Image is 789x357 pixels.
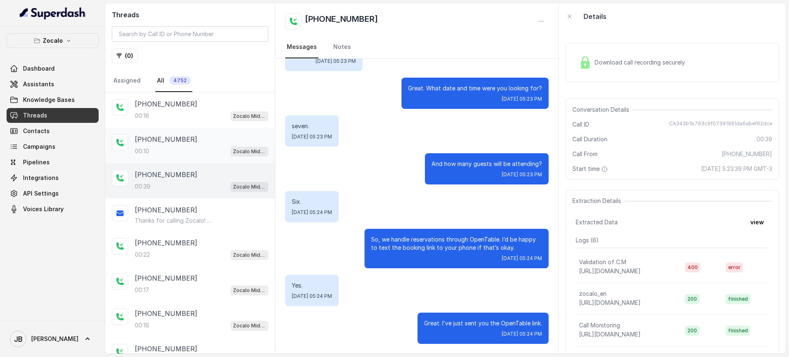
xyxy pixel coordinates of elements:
[701,165,772,173] span: [DATE] 5:23:39 PM GMT-3
[579,321,620,329] p: Call Monitoring
[233,322,266,330] p: Zocalo Midtown / EN
[233,147,266,156] p: Zocalo Midtown / EN
[135,251,150,259] p: 00:22
[285,36,549,58] nav: Tabs
[7,155,99,170] a: Pipelines
[112,48,138,63] button: (0)
[7,327,99,350] a: [PERSON_NAME]
[579,290,607,298] p: zocalo_en
[14,335,23,343] text: JB
[7,186,99,201] a: API Settings
[135,344,197,354] p: [PHONE_NUMBER]
[424,319,542,327] p: Great. I’ve just sent you the OpenTable link.
[112,70,268,92] nav: Tabs
[23,174,59,182] span: Integrations
[7,77,99,92] a: Assistants
[502,96,542,102] span: [DATE] 05:23 PM
[757,135,772,143] span: 00:39
[23,111,47,120] span: Threads
[135,309,197,318] p: [PHONE_NUMBER]
[722,150,772,158] span: [PHONE_NUMBER]
[579,299,641,306] span: [URL][DOMAIN_NAME]
[316,58,356,64] span: [DATE] 05:23 PM
[135,182,150,191] p: 00:39
[579,331,641,338] span: [URL][DOMAIN_NAME]
[726,294,750,304] span: finished
[7,33,99,48] button: Zocalo
[572,165,609,173] span: Start time
[7,124,99,138] a: Contacts
[685,326,699,336] span: 200
[332,36,353,58] a: Notes
[135,147,149,155] p: 00:10
[112,70,142,92] a: Assigned
[595,58,688,67] span: Download call recording securely
[292,198,332,206] p: Six.
[23,205,64,213] span: Voices Library
[745,215,769,230] button: view
[579,267,641,274] span: [URL][DOMAIN_NAME]
[31,335,78,343] span: [PERSON_NAME]
[233,112,266,120] p: Zocalo Midtown / EN
[135,99,197,109] p: [PHONE_NUMBER]
[685,294,699,304] span: 200
[292,209,332,216] span: [DATE] 05:24 PM
[292,134,332,140] span: [DATE] 05:23 PM
[408,84,542,92] p: Great. What date and time were you looking for?
[135,321,149,329] p: 00:16
[135,134,197,144] p: [PHONE_NUMBER]
[23,127,50,135] span: Contacts
[233,251,266,259] p: Zocalo Midtown / EN
[135,273,197,283] p: [PHONE_NUMBER]
[572,135,607,143] span: Call Duration
[135,112,149,120] p: 00:16
[43,36,63,46] p: Zocalo
[726,263,743,272] span: error
[371,235,542,252] p: So, we handle reservations through OpenTable. I’d be happy to text the booking link to your phone...
[292,122,332,130] p: seven.
[292,281,332,290] p: Yes.
[23,189,59,198] span: API Settings
[7,139,99,154] a: Campaigns
[431,160,542,168] p: And how many guests will be attending?
[572,150,598,158] span: Call From
[579,56,591,69] img: Lock Icon
[112,10,268,20] h2: Threads
[502,255,542,262] span: [DATE] 05:24 PM
[112,26,268,42] input: Search by Call ID or Phone Number
[576,236,769,244] p: Logs ( 6 )
[285,36,318,58] a: Messages
[23,64,55,73] span: Dashboard
[7,170,99,185] a: Integrations
[7,92,99,107] a: Knowledge Bases
[135,205,197,215] p: [PHONE_NUMBER]
[23,143,55,151] span: Campaigns
[502,171,542,178] span: [DATE] 05:23 PM
[292,293,332,299] span: [DATE] 05:24 PM
[572,120,589,129] span: Call ID
[20,7,86,20] img: light.svg
[135,238,197,248] p: [PHONE_NUMBER]
[233,183,266,191] p: Zocalo Midtown / EN
[135,170,197,180] p: [PHONE_NUMBER]
[685,263,700,272] span: 400
[233,286,266,295] p: Zocalo Midtown / EN
[572,106,632,114] span: Conversation Details
[23,158,50,166] span: Pipelines
[7,202,99,217] a: Voices Library
[584,12,607,21] p: Details
[502,331,542,337] span: [DATE] 05:24 PM
[23,80,54,88] span: Assistants
[135,217,214,225] p: Thanks for calling Zocalo! Want to make a reservation? [URL][DOMAIN_NAME] Call managed by [URL] :)
[305,13,378,30] h2: [PHONE_NUMBER]
[7,108,99,123] a: Threads
[7,61,99,76] a: Dashboard
[579,258,626,266] p: Validation of C.M
[669,120,772,129] span: CA343b1b793c9f07391961da6abef62dce
[23,96,75,104] span: Knowledge Bases
[726,326,750,336] span: finished
[169,76,191,85] span: 4752
[576,218,618,226] span: Extracted Data
[572,197,624,205] span: Extraction Details
[155,70,192,92] a: All4752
